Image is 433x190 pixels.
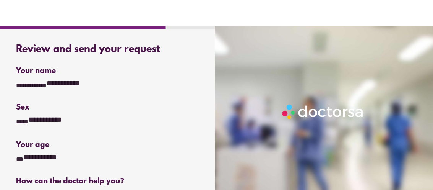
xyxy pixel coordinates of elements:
[16,44,200,55] div: Review and send your request
[16,67,200,75] div: Your name
[16,103,200,112] div: Sex
[16,177,200,186] div: How can the doctor help you?
[16,141,107,149] div: Your age
[280,102,367,121] img: Logo-Doctorsa-trans-White-partial-flat.png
